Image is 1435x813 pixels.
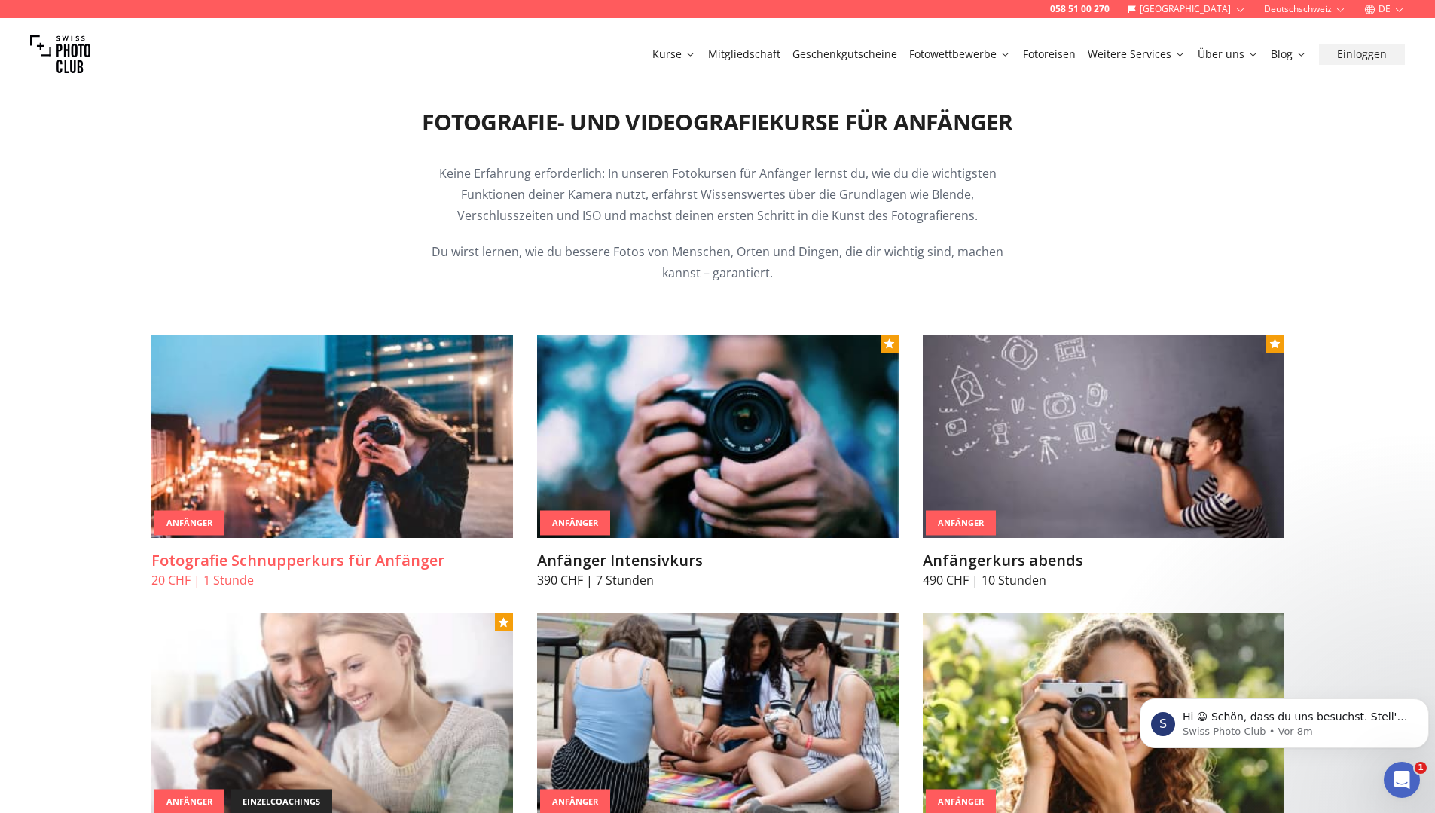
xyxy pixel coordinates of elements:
h3: Anfängerkurs abends [923,550,1284,571]
p: 490 CHF | 10 Stunden [923,571,1284,589]
h3: Fotografie Schnupperkurs für Anfänger [151,550,513,571]
button: Mitgliedschaft [702,44,786,65]
div: Anfänger [926,511,996,536]
a: Über uns [1198,47,1259,62]
a: Fotowettbewerbe [909,47,1011,62]
h2: Fotografie- und Videografiekurse für Anfänger [422,109,1012,136]
a: Fotografie Schnupperkurs für AnfängerAnfängerFotografie Schnupperkurs für Anfänger20 CHF | 1 Stunde [151,335,513,589]
a: Anfänger IntensivkursAnfängerAnfänger Intensivkurs390 CHF | 7 Stunden [537,335,899,589]
div: Anfänger [154,511,224,536]
span: 1 [1415,762,1427,774]
iframe: Intercom live chat [1384,762,1420,798]
button: Weitere Services [1082,44,1192,65]
button: Kurse [646,44,702,65]
p: Du wirst lernen, wie du bessere Fotos von Menschen, Orten und Dingen, die dir wichtig sind, mache... [429,241,1007,283]
button: Geschenkgutscheine [786,44,903,65]
a: 058 51 00 270 [1050,3,1110,15]
h3: Anfänger Intensivkurs [537,550,899,571]
img: Swiss photo club [30,24,90,84]
button: Einloggen [1319,44,1405,65]
a: Fotoreisen [1023,47,1076,62]
p: 20 CHF | 1 Stunde [151,571,513,589]
img: Anfängerkurs abends [923,335,1284,538]
p: Keine Erfahrung erforderlich: In unseren Fotokursen für Anfänger lernst du, wie du die wichtigste... [429,163,1007,226]
button: Fotoreisen [1017,44,1082,65]
a: Anfängerkurs abendsAnfängerAnfängerkurs abends490 CHF | 10 Stunden [923,335,1284,589]
p: 390 CHF | 7 Stunden [537,571,899,589]
a: Mitgliedschaft [708,47,780,62]
a: Weitere Services [1088,47,1186,62]
a: Kurse [652,47,696,62]
img: Anfänger Intensivkurs [537,335,899,538]
div: Anfänger [540,511,610,536]
img: Fotografie Schnupperkurs für Anfänger [151,335,513,538]
button: Über uns [1192,44,1265,65]
button: Fotowettbewerbe [903,44,1017,65]
a: Geschenkgutscheine [792,47,897,62]
button: Blog [1265,44,1313,65]
a: Blog [1271,47,1307,62]
iframe: Intercom notifications Nachricht [1134,667,1435,772]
